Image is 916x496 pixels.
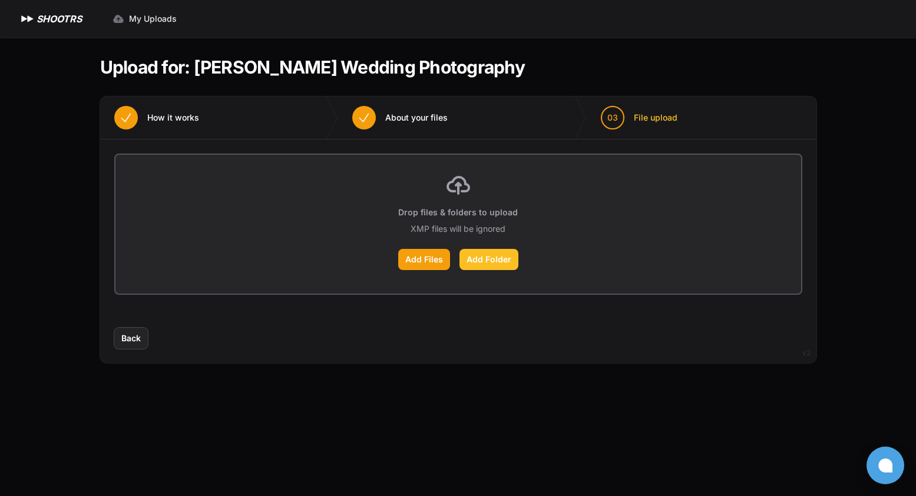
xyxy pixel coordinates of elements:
button: Back [114,328,148,349]
span: How it works [147,112,199,124]
span: About your files [385,112,448,124]
label: Add Folder [459,249,518,270]
img: SHOOTRS [19,12,37,26]
a: My Uploads [105,8,184,29]
h1: SHOOTRS [37,12,82,26]
button: About your files [338,96,462,139]
button: 03 File upload [587,96,692,139]
h1: Upload for: [PERSON_NAME] Wedding Photography [100,56,525,78]
div: v2 [802,346,811,360]
button: Open chat window [867,447,904,484]
a: SHOOTRS SHOOTRS [19,12,82,26]
span: Back [121,332,141,344]
span: File upload [634,112,677,124]
p: XMP files will be ignored [411,223,505,235]
label: Add Files [398,249,450,270]
span: 03 [607,112,618,124]
span: My Uploads [129,13,177,25]
p: Drop files & folders to upload [398,207,518,218]
button: How it works [100,96,213,139]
